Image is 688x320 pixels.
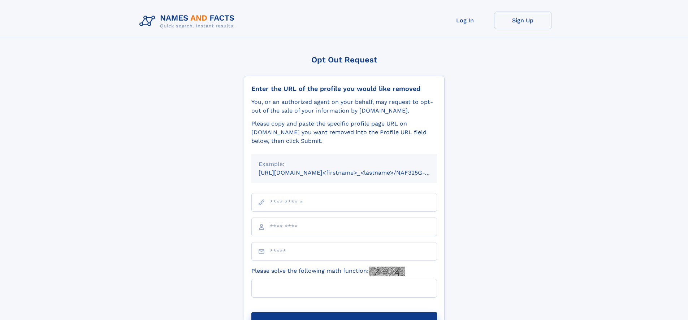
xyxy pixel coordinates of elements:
[251,98,437,115] div: You, or an authorized agent on your behalf, may request to opt-out of the sale of your informatio...
[251,85,437,93] div: Enter the URL of the profile you would like removed
[259,169,451,176] small: [URL][DOMAIN_NAME]<firstname>_<lastname>/NAF325G-xxxxxxxx
[259,160,430,168] div: Example:
[137,12,241,31] img: Logo Names and Facts
[251,119,437,145] div: Please copy and paste the specific profile page URL on [DOMAIN_NAME] you want removed into the Pr...
[436,12,494,29] a: Log In
[244,55,445,64] div: Opt Out Request
[251,267,405,276] label: Please solve the following math function:
[494,12,552,29] a: Sign Up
